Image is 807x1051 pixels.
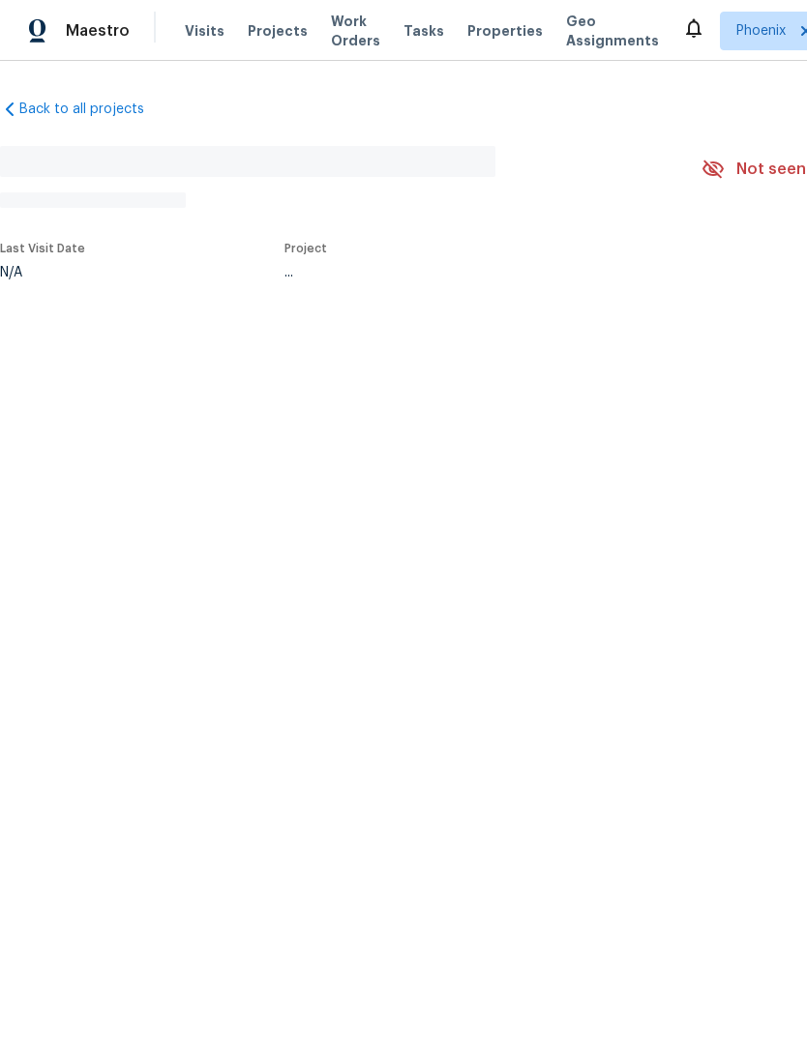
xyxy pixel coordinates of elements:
span: Project [284,243,327,254]
div: ... [284,266,656,279]
span: Properties [467,21,543,41]
span: Phoenix [736,21,786,41]
span: Geo Assignments [566,12,659,50]
span: Maestro [66,21,130,41]
span: Work Orders [331,12,380,50]
span: Tasks [403,24,444,38]
span: Projects [248,21,308,41]
span: Visits [185,21,224,41]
